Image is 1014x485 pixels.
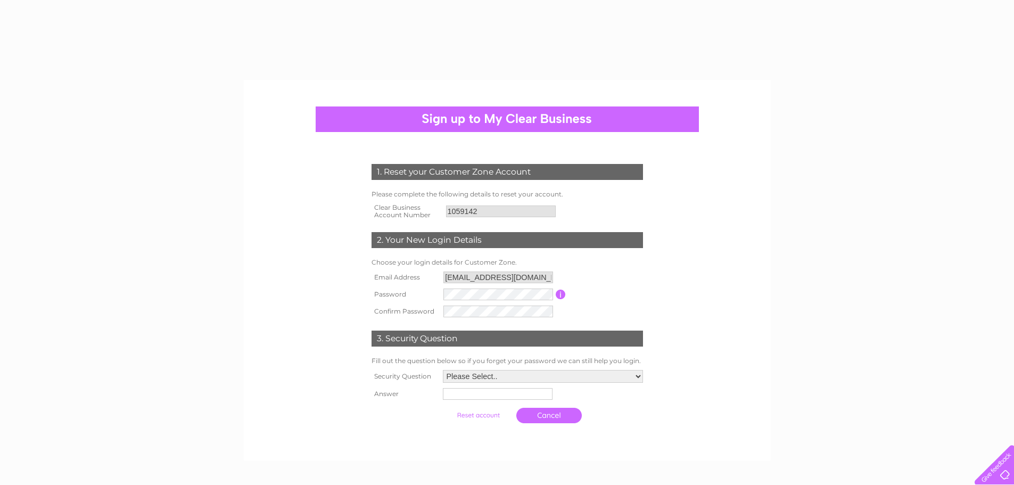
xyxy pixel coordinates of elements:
a: Cancel [516,408,582,423]
td: Please complete the following details to reset your account. [369,188,646,201]
th: Answer [369,385,440,402]
div: 2. Your New Login Details [372,232,643,248]
th: Password [369,286,441,303]
input: Information [556,290,566,299]
th: Security Question [369,367,440,385]
td: Choose your login details for Customer Zone. [369,256,646,269]
input: Submit [446,408,511,423]
div: 3. Security Question [372,331,643,347]
div: 1. Reset your Customer Zone Account [372,164,643,180]
th: Confirm Password [369,303,441,320]
th: Email Address [369,269,441,286]
th: Clear Business Account Number [369,201,443,222]
td: Fill out the question below so if you forget your password we can still help you login. [369,355,646,367]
